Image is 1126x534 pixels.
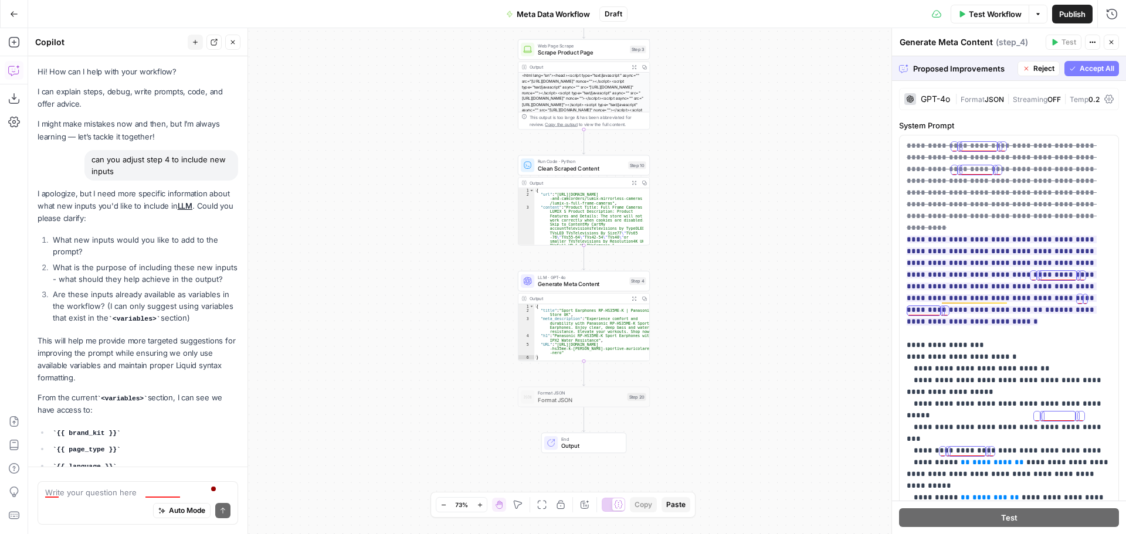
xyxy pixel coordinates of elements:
[518,304,535,308] div: 1
[1059,8,1086,20] span: Publish
[1001,512,1018,523] span: Test
[1004,93,1013,104] span: |
[499,5,597,23] button: Meta Data Workflow
[38,66,238,78] p: Hi! How can I help with your workflow?
[530,114,646,127] div: This output is too large & has been abbreviated for review. to view the full content.
[50,261,238,285] li: What is the purpose of including these new inputs - what should they help achieve in the output?
[530,63,627,70] div: Output
[38,118,238,142] p: I might make mistakes now and then, but I’m always learning — let’s tackle it together!
[582,361,585,386] g: Edge from step_4 to step_20
[985,95,1004,104] span: JSON
[455,500,468,509] span: 73%
[582,407,585,432] g: Edge from step_20 to end
[108,315,161,322] code: <variables>
[517,8,590,20] span: Meta Data Workflow
[921,95,950,103] div: GPT-4o
[1033,63,1054,74] span: Reject
[518,271,650,361] div: LLM · GPT-4oGenerate Meta ContentStep 4Output{ "title":"Sport Earphones RP-HS35ME-K | Panasonic S...
[538,274,626,281] span: LLM · GPT-4o
[518,39,650,130] div: Web Page ScrapeScrape Product PageStep 3Output<html lang="en"><head><script type="text/javascript...
[899,120,1119,131] label: System Prompt
[38,392,238,417] p: From the current section, I can see we have access to:
[538,390,624,397] span: Format JSON
[518,188,535,192] div: 1
[561,436,619,443] span: End
[153,503,211,518] button: Auto Mode
[538,158,625,165] span: Run Code · Python
[169,505,205,516] span: Auto Mode
[629,277,646,285] div: Step 4
[530,295,627,302] div: Output
[666,499,686,510] span: Paste
[538,48,626,57] span: Scrape Product Page
[518,155,650,245] div: Run Code · PythonClean Scraped ContentStep 10Output{ "url":"[URL][DOMAIN_NAME] -and-camcorders/lu...
[1013,95,1047,104] span: Streaming
[518,317,535,334] div: 3
[38,335,238,385] p: This will help me provide more targeted suggestions for improving the prompt while ensuring we on...
[518,334,535,343] div: 4
[518,342,535,355] div: 5
[628,161,646,169] div: Step 10
[518,355,535,359] div: 6
[1061,37,1076,47] span: Test
[50,288,238,325] li: Are these inputs already available as variables in the workflow? (I can only suggest using variab...
[35,36,184,48] div: Copilot
[53,463,117,470] code: {{ language }}
[630,497,657,512] button: Copy
[561,441,619,450] span: Output
[50,234,238,257] li: What new inputs would you like to add to the prompt?
[899,508,1119,527] button: Test
[97,395,148,402] code: <variables>
[961,95,985,104] span: Format
[996,36,1028,48] span: ( step_4 )
[178,201,192,210] a: LLM
[605,9,622,19] span: Draft
[582,130,585,154] g: Edge from step_3 to step_10
[900,36,993,48] textarea: Generate Meta Content
[969,8,1022,20] span: Test Workflow
[530,188,534,192] span: Toggle code folding, rows 1 through 4
[955,93,961,104] span: |
[530,304,534,308] span: Toggle code folding, rows 1 through 6
[518,387,650,407] div: Format JSONFormat JSONStep 20
[518,73,650,124] div: <html lang="en"><head><script type="text/javascript" async="" src="[URL][DOMAIN_NAME]" nonce=""><...
[1070,95,1088,104] span: Temp
[518,192,535,205] div: 2
[1088,95,1100,104] span: 0.2
[1047,95,1061,104] span: OFF
[1018,61,1060,76] button: Reject
[545,121,577,127] span: Copy the output
[628,393,646,401] div: Step 20
[951,5,1029,23] button: Test Workflow
[582,245,585,270] g: Edge from step_10 to step_4
[53,446,121,453] code: {{ page_type }}
[582,13,585,38] g: Edge from start to step_3
[630,46,646,53] div: Step 3
[635,499,652,510] span: Copy
[1080,63,1114,74] span: Accept All
[38,86,238,110] p: I can explain steps, debug, write prompts, code, and offer advice.
[1064,61,1119,76] button: Accept All
[1061,93,1070,104] span: |
[1052,5,1093,23] button: Publish
[38,188,238,225] p: I apologize, but I need more specific information about what new inputs you'd like to include in ...
[1046,35,1081,50] button: Test
[518,433,650,453] div: EndOutput
[662,497,690,512] button: Paste
[53,430,121,437] code: {{ brand_kit }}
[538,396,624,404] span: Format JSON
[538,280,626,288] span: Generate Meta Content
[530,179,627,186] div: Output
[84,150,238,181] div: can you adjust step 4 to include new inputs
[913,63,1013,74] span: Proposed Improvements
[538,42,626,49] span: Web Page Scrape
[518,308,535,317] div: 2
[538,164,625,173] span: Clean Scraped Content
